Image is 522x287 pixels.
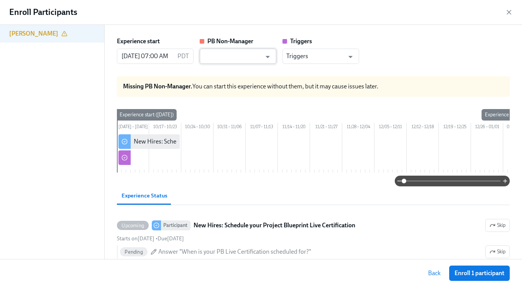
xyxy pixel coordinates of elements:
[428,269,441,277] span: Back
[161,220,190,230] div: Participant
[449,266,510,281] button: Enroll 1 participant
[158,248,311,256] span: Answer "When is your PB Live Certification scheduled for?"
[123,83,192,90] strong: Missing PB Non-Manager.
[194,221,355,230] strong: New Hires: Schedule your Project Blueprint Live Certification
[489,248,506,256] span: Skip
[117,235,184,242] div: •
[345,51,356,63] button: Open
[134,137,292,146] div: New Hires: Schedule your Project Blueprint Live Certification
[485,219,510,232] button: UpcomingParticipantNew Hires: Schedule your Project Blueprint Live CertificationStarts on[DATE] •...
[117,235,154,242] span: Friday, October 10th 2025, 7:00 am
[123,83,378,90] span: You can start this experience without them, but it may cause issues later.
[120,249,147,255] span: Pending
[310,123,342,133] div: 11/21 – 11/27
[177,52,189,60] p: PDT
[407,123,439,133] div: 12/12 – 12/18
[9,29,58,38] h6: [PERSON_NAME]
[290,38,312,45] strong: Triggers
[278,123,310,133] div: 11/14 – 11/20
[262,51,274,63] button: Open
[246,123,278,133] div: 11/07 – 11/13
[485,245,510,258] button: UpcomingParticipantNew Hires: Schedule your Project Blueprint Live CertificationSkipStarts on[DAT...
[207,38,253,45] strong: PB Non-Manager
[374,123,407,133] div: 12/05 – 12/11
[342,123,374,133] div: 11/28 – 12/04
[117,109,177,121] div: Experience start ([DATE])
[117,123,149,133] div: [DATE] – [DATE]
[455,269,504,277] span: Enroll 1 participant
[471,123,503,133] div: 12/26 – 01/01
[439,123,471,133] div: 12/19 – 12/25
[149,123,181,133] div: 10/17 – 10/23
[117,223,149,228] span: Upcoming
[158,235,184,242] span: Friday, October 24th 2025, 7:00 am
[213,123,246,133] div: 10/31 – 11/06
[489,222,506,229] span: Skip
[181,123,213,133] div: 10/24 – 10/30
[423,266,446,281] button: Back
[9,7,77,18] h4: Enroll Participants
[121,191,167,200] span: Experience Status
[117,37,160,46] label: Experience start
